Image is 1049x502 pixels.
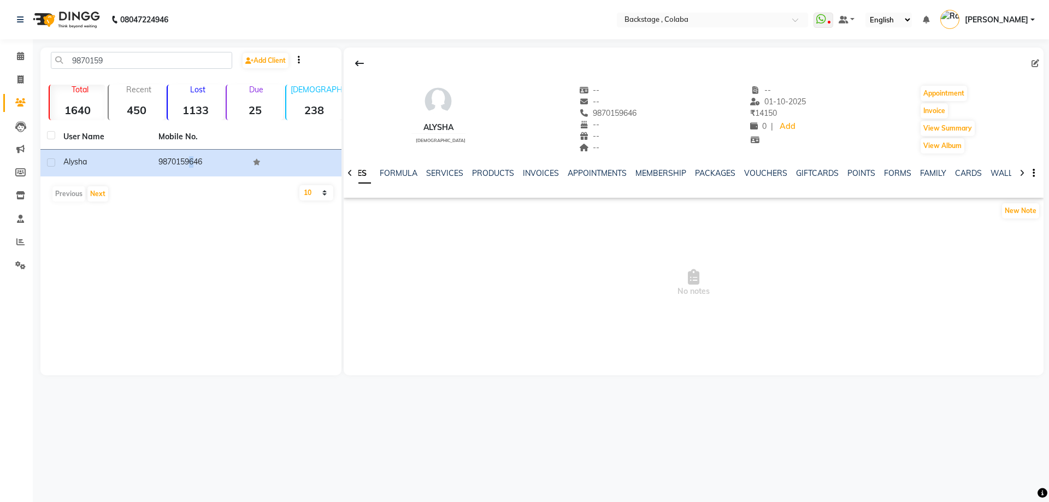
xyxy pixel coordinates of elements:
span: ₹ [750,108,755,118]
p: Total [54,85,105,95]
a: APPOINTMENTS [568,168,627,178]
a: Add Client [243,53,288,68]
a: SERVICES [426,168,463,178]
button: New Note [1002,203,1039,218]
a: PRODUCTS [472,168,514,178]
button: Appointment [921,86,967,101]
a: Add [777,119,797,134]
button: Invoice [921,103,948,119]
img: Rashmi Banerjee [940,10,959,29]
strong: 450 [109,103,164,117]
span: -- [579,131,600,141]
a: FORMS [884,168,911,178]
input: Search by Name/Mobile/Email/Code [51,52,232,69]
a: FAMILY [920,168,946,178]
a: MEMBERSHIP [635,168,686,178]
p: Lost [172,85,223,95]
a: WALLET [991,168,1022,178]
strong: 25 [227,103,282,117]
span: 14150 [750,108,777,118]
b: 08047224946 [120,4,168,35]
span: [DEMOGRAPHIC_DATA] [416,138,465,143]
img: avatar [422,85,455,117]
span: | [771,121,773,132]
span: Alysha [63,157,87,167]
p: Due [229,85,282,95]
p: Recent [113,85,164,95]
span: -- [750,85,771,95]
p: [DEMOGRAPHIC_DATA] [291,85,342,95]
span: 0 [750,121,767,131]
a: POINTS [847,168,875,178]
a: PACKAGES [695,168,735,178]
th: User Name [57,125,152,150]
button: View Album [921,138,964,153]
span: -- [579,85,600,95]
strong: 1133 [168,103,223,117]
strong: 1640 [50,103,105,117]
img: logo [28,4,103,35]
a: VOUCHERS [744,168,787,178]
strong: 238 [286,103,342,117]
a: FORMULA [380,168,417,178]
div: Alysha [411,122,465,133]
td: 9870159646 [152,150,247,176]
a: GIFTCARDS [796,168,839,178]
span: -- [579,120,600,129]
a: CARDS [955,168,982,178]
a: INVOICES [523,168,559,178]
span: [PERSON_NAME] [965,14,1028,26]
th: Mobile No. [152,125,247,150]
div: Back to Client [348,53,371,74]
span: 9870159646 [579,108,637,118]
button: Next [87,186,108,202]
button: View Summary [921,121,975,136]
span: No notes [344,228,1044,338]
span: -- [579,97,600,107]
span: -- [579,143,600,152]
span: 01-10-2025 [750,97,806,107]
